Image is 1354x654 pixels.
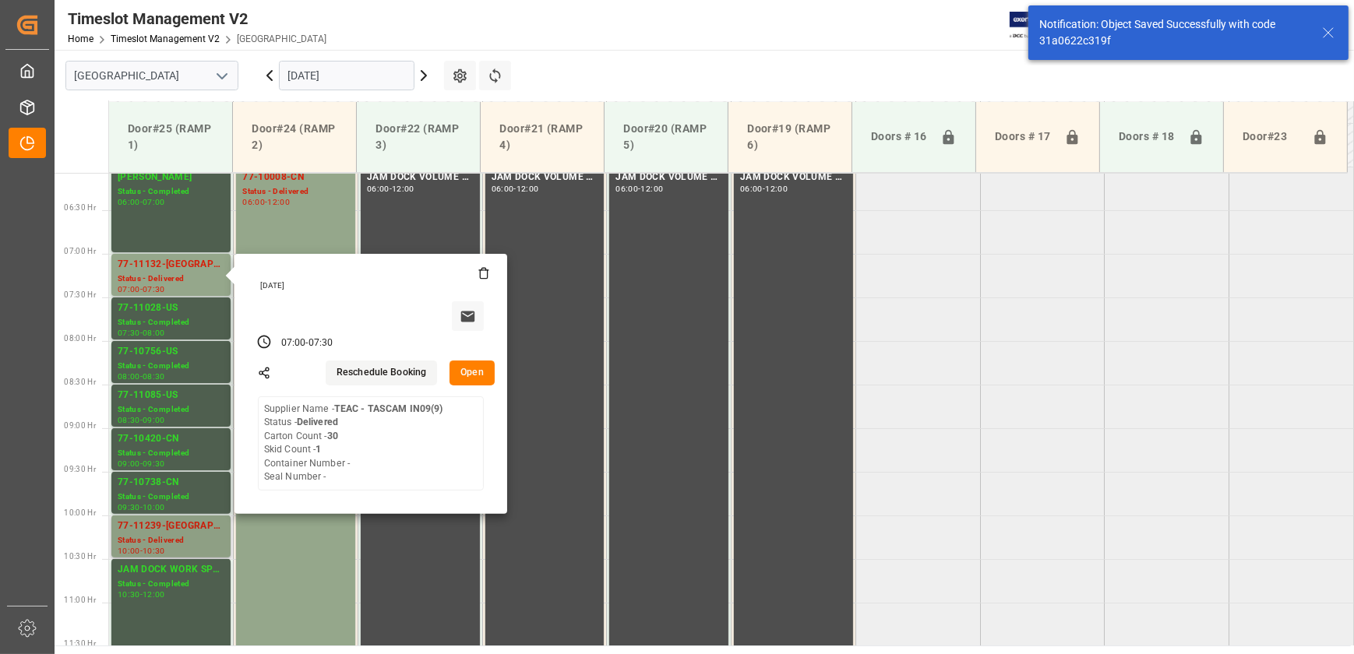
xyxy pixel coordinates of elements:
div: 06:00 [492,185,514,192]
div: - [513,185,516,192]
span: 06:30 Hr [64,203,96,212]
div: - [305,336,308,350]
div: 07:30 [118,329,140,336]
div: JAM DOCK WORK SPACE CONTROL [118,562,224,578]
div: - [140,417,143,424]
div: [DATE] [255,280,490,291]
div: 77-11239-[GEOGRAPHIC_DATA] [118,519,224,534]
div: Doors # 17 [989,122,1058,152]
b: 30 [327,431,338,441]
div: 77-10008-CN [242,170,349,185]
div: 77-11085-US [118,388,224,403]
b: 1 [316,444,321,455]
b: Delivered [297,417,338,427]
span: 10:30 Hr [64,552,96,561]
div: - [140,504,143,511]
span: 09:30 Hr [64,465,96,473]
div: [PERSON_NAME] [118,170,224,185]
div: JAM DOCK VOLUME CONTROL [492,170,598,185]
img: Exertis%20JAM%20-%20Email%20Logo.jpg_1722504956.jpg [1010,12,1063,39]
div: - [140,286,143,293]
div: JAM DOCK VOLUME CONTROL [740,170,847,185]
span: 08:30 Hr [64,378,96,386]
div: 09:00 [118,460,140,467]
span: 09:00 Hr [64,421,96,430]
div: Notification: Object Saved Successfully with code 31a0622c319f [1039,16,1307,49]
div: Status - Completed [118,403,224,417]
div: 07:30 [309,336,333,350]
div: 12:00 [143,591,165,598]
div: Status - Delivered [118,272,224,286]
div: - [140,591,143,598]
div: 07:00 [281,336,306,350]
span: 11:00 Hr [64,596,96,604]
div: JAM DOCK VOLUME CONTROL [367,170,474,185]
div: - [140,199,143,206]
span: 07:00 Hr [64,247,96,255]
div: 10:00 [118,547,140,554]
div: Doors # 16 [865,122,934,152]
div: 09:00 [143,417,165,424]
div: 07:00 [143,199,165,206]
div: 08:30 [118,417,140,424]
div: 12:00 [641,185,664,192]
div: 10:30 [118,591,140,598]
div: Door#23 [1236,122,1306,152]
div: Status - Completed [118,360,224,373]
div: - [390,185,392,192]
div: Door#25 (RAMP 1) [122,114,220,160]
div: Supplier Name - Status - Carton Count - Skid Count - Container Number - Seal Number - [264,403,443,484]
a: Timeslot Management V2 [111,33,220,44]
div: 12:00 [765,185,788,192]
div: Doors # 18 [1112,122,1182,152]
button: Open [450,360,495,385]
div: Status - Completed [118,447,224,460]
span: 08:00 Hr [64,334,96,343]
div: 06:00 [242,199,265,206]
div: Door#22 (RAMP 3) [369,114,467,160]
button: Reschedule Booking [326,360,437,385]
a: Home [68,33,93,44]
div: 77-10756-US [118,344,224,360]
div: - [763,185,765,192]
span: 10:00 Hr [64,508,96,517]
span: 07:30 Hr [64,290,96,299]
div: 77-10738-CN [118,475,224,490]
div: - [140,329,143,336]
div: 10:30 [143,547,165,554]
div: Status - Delivered [118,534,224,547]
div: 12:00 [392,185,414,192]
div: Status - Delivered [242,185,349,199]
input: DD.MM.YYYY [279,61,414,90]
div: Status - Completed [118,490,224,504]
div: 07:30 [143,286,165,293]
div: 10:00 [143,504,165,511]
div: 07:00 [118,286,140,293]
div: 08:00 [118,373,140,380]
div: Door#24 (RAMP 2) [245,114,344,160]
div: Door#20 (RAMP 5) [617,114,715,160]
div: Door#19 (RAMP 6) [741,114,839,160]
div: - [140,547,143,554]
div: 12:00 [517,185,539,192]
div: JAM DOCK VOLUME CONTROL [615,170,722,185]
div: Status - Completed [118,185,224,199]
div: 08:30 [143,373,165,380]
div: Status - Completed [118,316,224,329]
div: 09:30 [143,460,165,467]
div: 06:00 [118,199,140,206]
div: 06:00 [615,185,638,192]
div: 08:00 [143,329,165,336]
div: - [638,185,640,192]
b: TEAC - TASCAM IN09(9) [334,403,443,414]
span: 11:30 Hr [64,639,96,648]
div: 77-10420-CN [118,431,224,447]
button: open menu [210,64,233,88]
div: 06:00 [367,185,390,192]
div: Timeslot Management V2 [68,7,326,30]
div: 12:00 [267,199,290,206]
div: - [265,199,267,206]
div: 06:00 [740,185,763,192]
input: Type to search/select [65,61,238,90]
div: - [140,373,143,380]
